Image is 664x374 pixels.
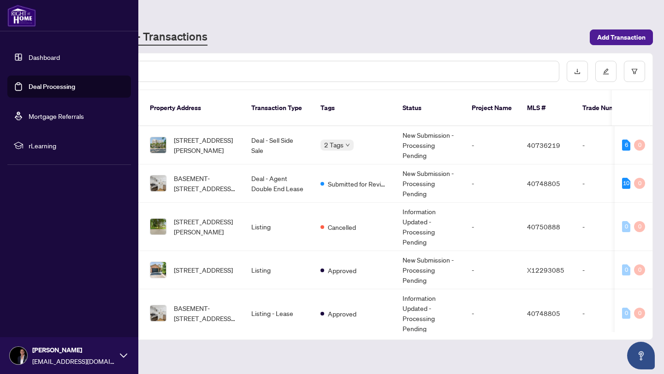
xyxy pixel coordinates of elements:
img: logo [7,5,36,27]
span: X12293085 [527,266,564,274]
a: Dashboard [29,53,60,61]
td: - [575,251,640,289]
img: thumbnail-img [150,219,166,234]
span: [STREET_ADDRESS][PERSON_NAME] [174,216,237,237]
span: Submitted for Review [328,179,388,189]
span: edit [603,68,609,75]
span: BASEMENT-[STREET_ADDRESS][PERSON_NAME] [174,173,237,193]
span: BASEMENT-[STREET_ADDRESS][PERSON_NAME] [174,303,237,323]
span: rLearning [29,140,125,151]
th: Project Name [464,90,520,126]
div: 0 [634,178,645,189]
td: New Submission - Processing Pending [395,126,464,164]
td: New Submission - Processing Pending [395,164,464,203]
span: 40748805 [527,309,560,317]
td: - [464,203,520,251]
td: Information Updated - Processing Pending [395,289,464,338]
span: 40748805 [527,179,560,187]
td: - [575,126,640,164]
span: 2 Tags [324,140,344,150]
span: [PERSON_NAME] [32,345,115,355]
th: Property Address [142,90,244,126]
div: 10 [622,178,630,189]
span: download [574,68,581,75]
button: Add Transaction [590,29,653,45]
td: New Submission - Processing Pending [395,251,464,289]
td: Listing [244,203,313,251]
td: Deal - Agent Double End Lease [244,164,313,203]
span: Add Transaction [597,30,646,45]
div: 0 [634,264,645,275]
td: Deal - Sell Side Sale [244,126,313,164]
span: Approved [328,309,356,319]
a: Deal Processing [29,82,75,91]
span: [EMAIL_ADDRESS][DOMAIN_NAME] [32,356,115,366]
th: Tags [313,90,395,126]
img: thumbnail-img [150,137,166,153]
img: thumbnail-img [150,262,166,278]
button: Open asap [627,342,655,369]
td: - [575,289,640,338]
th: Status [395,90,464,126]
img: thumbnail-img [150,175,166,191]
div: 0 [622,308,630,319]
td: Listing - Lease [244,289,313,338]
img: Profile Icon [10,347,27,364]
th: Transaction Type [244,90,313,126]
div: 0 [634,308,645,319]
div: 6 [622,140,630,151]
span: 40736219 [527,141,560,149]
span: down [345,143,350,147]
td: Listing [244,251,313,289]
td: - [464,126,520,164]
td: - [575,164,640,203]
td: Information Updated - Processing Pending [395,203,464,251]
div: 0 [622,221,630,232]
td: - [575,203,640,251]
div: 0 [634,221,645,232]
span: Cancelled [328,222,356,232]
span: filter [631,68,638,75]
a: Mortgage Referrals [29,112,84,120]
td: - [464,289,520,338]
button: filter [624,61,645,82]
th: MLS # [520,90,575,126]
span: Approved [328,265,356,275]
td: - [464,164,520,203]
th: Trade Number [575,90,640,126]
span: 40750888 [527,222,560,231]
span: [STREET_ADDRESS] [174,265,233,275]
button: download [567,61,588,82]
div: 0 [622,264,630,275]
div: 0 [634,140,645,151]
img: thumbnail-img [150,305,166,321]
button: edit [595,61,617,82]
td: - [464,251,520,289]
span: [STREET_ADDRESS][PERSON_NAME] [174,135,237,155]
